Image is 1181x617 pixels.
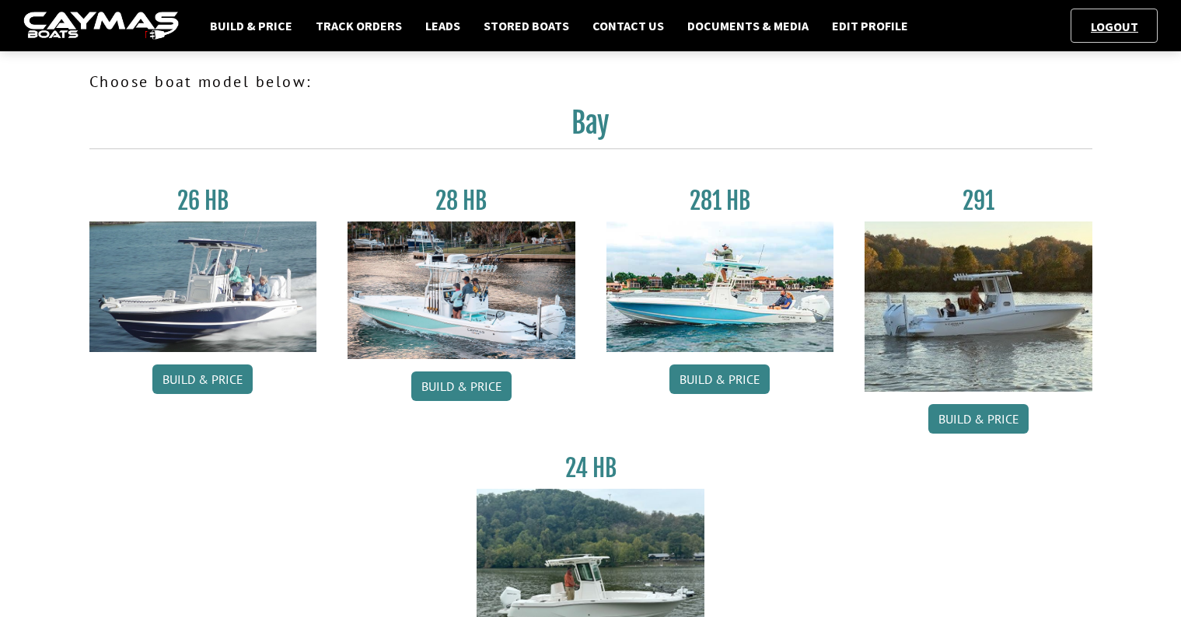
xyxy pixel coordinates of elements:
[89,221,317,352] img: 26_new_photo_resized.jpg
[824,16,916,36] a: Edit Profile
[680,16,816,36] a: Documents & Media
[1083,19,1146,34] a: Logout
[89,186,317,215] h3: 26 HB
[928,404,1029,434] a: Build & Price
[606,221,834,352] img: 28-hb-twin.jpg
[89,106,1092,149] h2: Bay
[865,186,1092,215] h3: 291
[477,454,704,483] h3: 24 HB
[348,221,575,359] img: 28_hb_thumbnail_for_caymas_connect.jpg
[89,70,1092,93] p: Choose boat model below:
[23,12,179,40] img: caymas-dealer-connect-2ed40d3bc7270c1d8d7ffb4b79bf05adc795679939227970def78ec6f6c03838.gif
[348,186,575,215] h3: 28 HB
[418,16,468,36] a: Leads
[476,16,577,36] a: Stored Boats
[152,364,253,394] a: Build & Price
[606,186,834,215] h3: 281 HB
[585,16,672,36] a: Contact Us
[669,364,770,394] a: Build & Price
[411,371,512,401] a: Build & Price
[308,16,410,36] a: Track Orders
[865,221,1092,392] img: 291_Thumbnail.jpg
[202,16,300,36] a: Build & Price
